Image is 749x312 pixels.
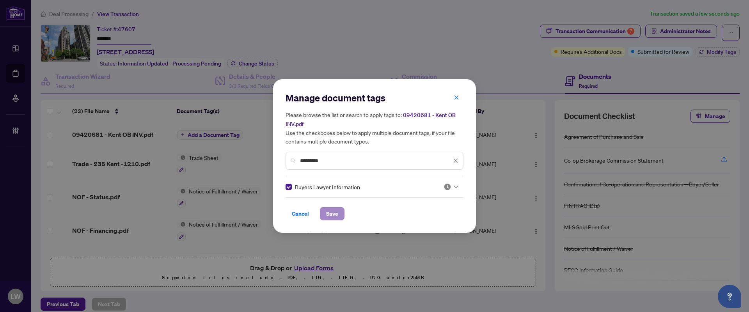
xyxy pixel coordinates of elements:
[295,183,360,191] span: Buyers Lawyer Information
[444,183,458,191] span: Pending Review
[718,285,741,308] button: Open asap
[286,207,315,220] button: Cancel
[292,207,309,220] span: Cancel
[453,158,458,163] span: close
[286,92,463,104] h2: Manage document tags
[444,183,451,191] img: status
[454,95,459,100] span: close
[320,207,344,220] button: Save
[286,110,463,145] h5: Please browse the list or search to apply tags to: Use the checkboxes below to apply multiple doc...
[326,207,338,220] span: Save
